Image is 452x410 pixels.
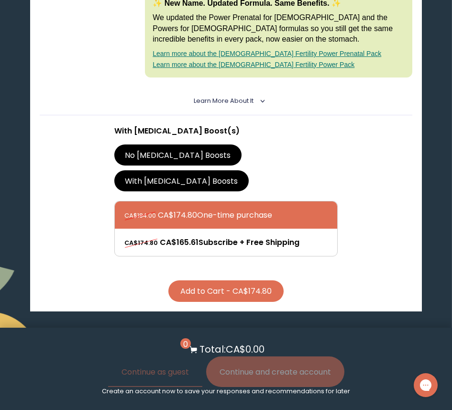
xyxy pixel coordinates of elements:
label: No [MEDICAL_DATA] Boosts [114,144,242,166]
button: Continue and create account [206,356,344,387]
button: Add to Cart - CA$174.80 [168,280,284,302]
p: Total: CA$0.00 [199,342,265,356]
iframe: Gorgias live chat messenger [409,370,442,400]
span: 0 [180,338,191,349]
a: Learn more about the [DEMOGRAPHIC_DATA] Fertility Power Prenatal Pack [153,50,381,57]
p: With [MEDICAL_DATA] Boost(s) [114,125,338,137]
span: Learn More About it [194,97,254,105]
a: Learn more about the [DEMOGRAPHIC_DATA] Fertility Power Pack [153,61,354,68]
label: With [MEDICAL_DATA] Boosts [114,170,249,191]
button: Continue as guest [108,356,202,387]
summary: Learn More About it < [194,97,258,105]
i: < [256,99,265,103]
p: Create an account now to save your responses and recommendations for later [102,387,350,396]
p: We updated the Power Prenatal for [DEMOGRAPHIC_DATA] and the Powers for [DEMOGRAPHIC_DATA] formul... [153,12,405,44]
